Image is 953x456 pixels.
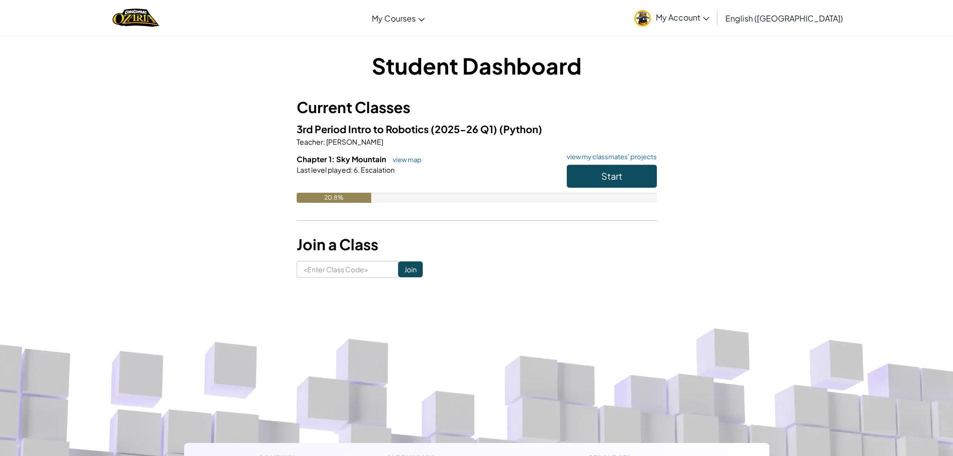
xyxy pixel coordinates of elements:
input: <Enter Class Code> [297,261,398,278]
span: My Courses [372,13,416,24]
span: Start [601,170,622,182]
span: Teacher [297,137,323,146]
h1: Student Dashboard [297,50,657,81]
span: Last level played [297,165,351,174]
div: 20.8% [297,193,372,203]
img: Home [113,8,159,28]
input: Join [398,261,423,277]
span: 3rd Period Intro to Robotics (2025-26 Q1) [297,123,499,135]
span: Escalation [360,165,395,174]
a: My Account [629,2,714,34]
a: view map [388,156,422,164]
span: [PERSON_NAME] [325,137,383,146]
span: 6. [353,165,360,174]
span: (Python) [499,123,542,135]
h3: Current Classes [297,96,657,119]
span: : [351,165,353,174]
a: view my classmates' projects [562,154,657,160]
img: avatar [634,10,651,27]
a: English ([GEOGRAPHIC_DATA]) [720,5,848,32]
span: : [323,137,325,146]
a: My Courses [367,5,430,32]
button: Start [567,165,657,188]
h3: Join a Class [297,233,657,256]
span: My Account [656,12,709,23]
a: Ozaria by CodeCombat logo [113,8,159,28]
span: Chapter 1: Sky Mountain [297,154,388,164]
span: English ([GEOGRAPHIC_DATA]) [725,13,843,24]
